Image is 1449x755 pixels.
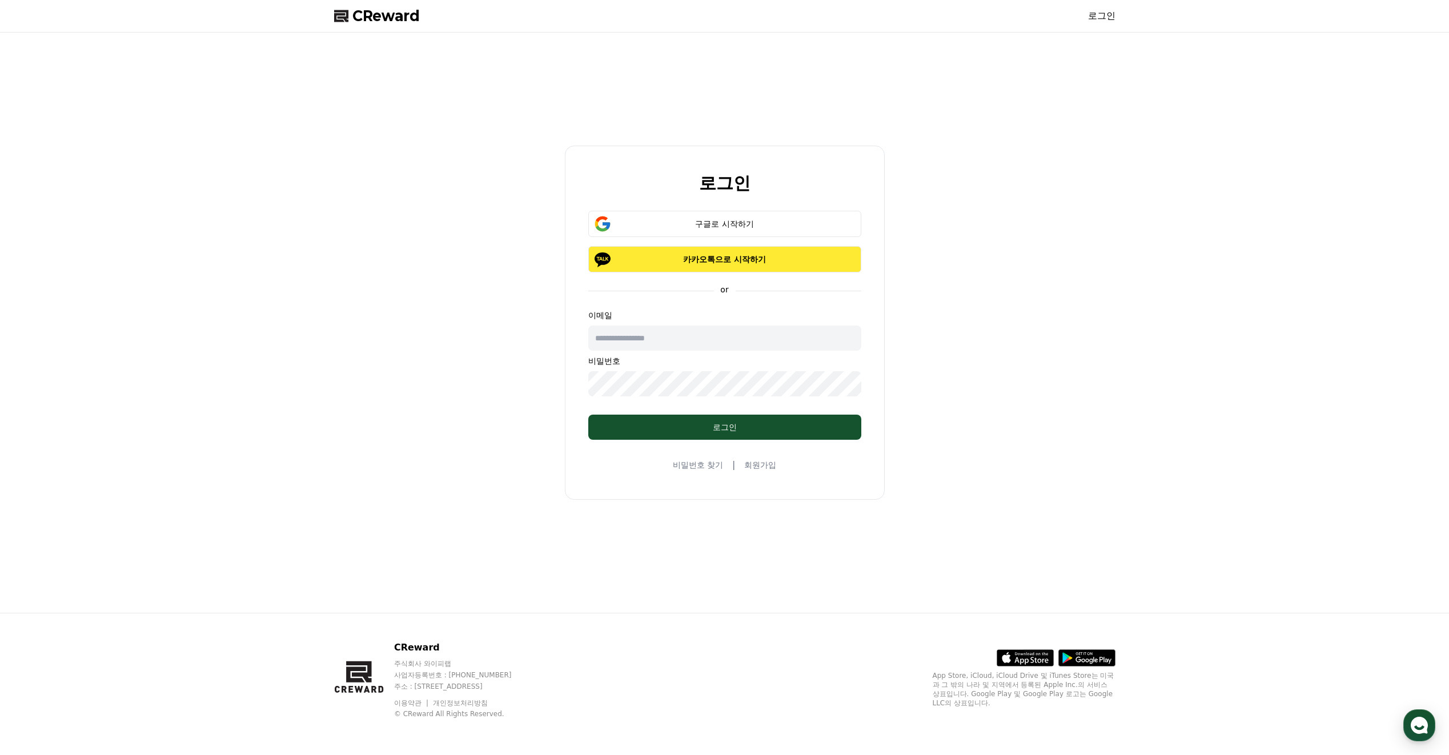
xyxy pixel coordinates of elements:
[394,670,533,680] p: 사업자등록번호 : [PHONE_NUMBER]
[105,380,118,389] span: 대화
[713,284,735,295] p: or
[36,379,43,388] span: 홈
[394,682,533,691] p: 주소 : [STREET_ADDRESS]
[611,421,838,433] div: 로그인
[334,7,420,25] a: CReward
[147,362,219,391] a: 설정
[588,355,861,367] p: 비밀번호
[588,415,861,440] button: 로그인
[176,379,190,388] span: 설정
[605,254,845,265] p: 카카오톡으로 시작하기
[588,246,861,272] button: 카카오톡으로 시작하기
[394,709,533,718] p: © CReward All Rights Reserved.
[352,7,420,25] span: CReward
[673,459,723,471] a: 비밀번호 찾기
[3,362,75,391] a: 홈
[75,362,147,391] a: 대화
[933,671,1115,708] p: App Store, iCloud, iCloud Drive 및 iTunes Store는 미국과 그 밖의 나라 및 지역에서 등록된 Apple Inc.의 서비스 상표입니다. Goo...
[699,174,750,192] h2: 로그인
[394,699,430,707] a: 이용약관
[732,458,735,472] span: |
[394,641,533,654] p: CReward
[433,699,488,707] a: 개인정보처리방침
[588,211,861,237] button: 구글로 시작하기
[744,459,776,471] a: 회원가입
[394,659,533,668] p: 주식회사 와이피랩
[605,218,845,230] div: 구글로 시작하기
[588,310,861,321] p: 이메일
[1088,9,1115,23] a: 로그인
